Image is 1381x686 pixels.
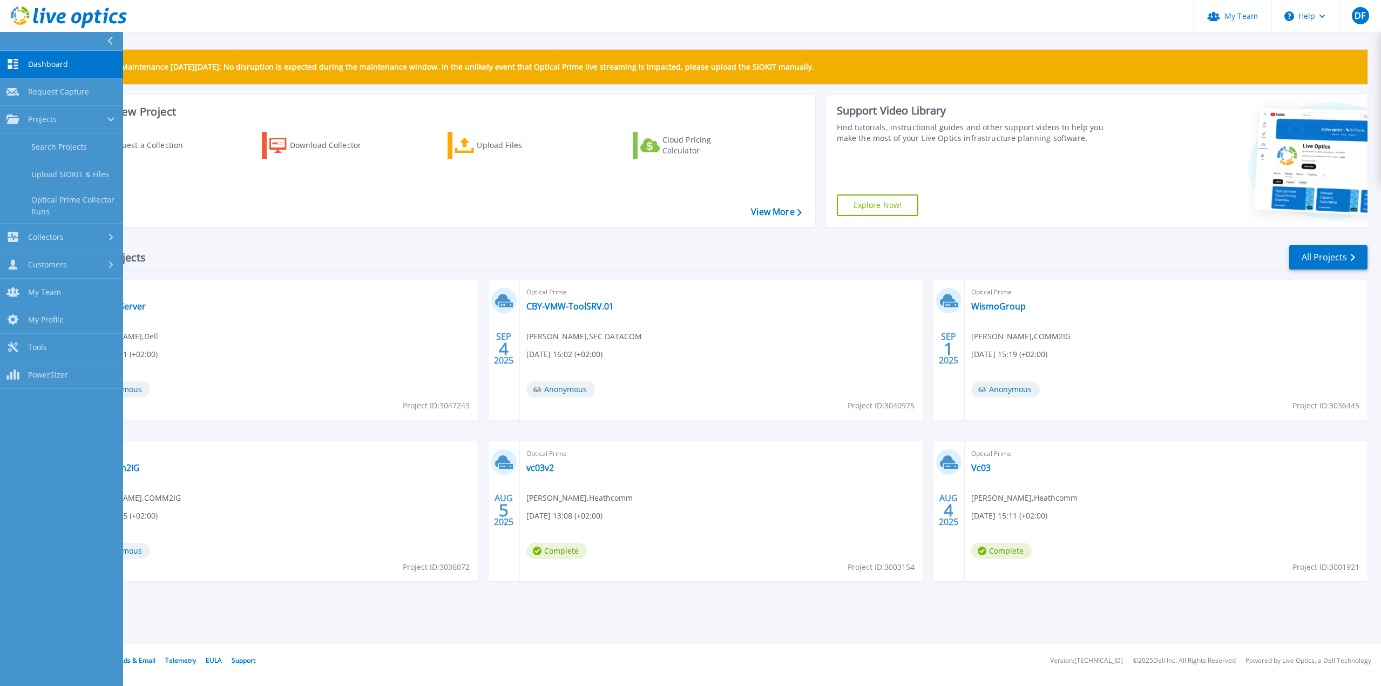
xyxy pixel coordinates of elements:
div: Download Collector [290,134,376,156]
span: Project ID: 3040975 [848,400,915,412]
span: [DATE] 13:08 (+02:00) [526,510,603,522]
a: EULA [206,656,222,665]
div: SEP 2025 [493,329,514,368]
span: [PERSON_NAME] , SEC DATACOM [526,331,642,342]
span: [DATE] 16:02 (+02:00) [526,348,603,360]
span: [PERSON_NAME] , COMM2IG [82,492,181,504]
li: Powered by Live Optics, a Dell Technology [1245,657,1371,664]
a: Upload Files [448,132,568,159]
span: Collectors [28,232,64,242]
span: DF [1355,11,1365,20]
span: Optical Prime [82,286,471,298]
a: Cloud Pricing Calculator [633,132,753,159]
a: Ads & Email [119,656,155,665]
a: Explore Now! [837,194,919,216]
span: Project ID: 3047243 [403,400,470,412]
span: Project ID: 3003154 [848,561,915,573]
div: Request a Collection [107,134,194,156]
div: Cloud Pricing Calculator [662,134,749,156]
span: PowerSizer [28,370,68,380]
h3: Start a New Project [77,106,801,118]
span: Projects [28,115,57,124]
span: Optical Prime [526,448,916,460]
a: WismoGroup [971,301,1026,312]
span: 1 [944,344,953,353]
span: Optical Prime [971,448,1361,460]
a: Support [232,656,255,665]
span: Request Capture [28,87,89,97]
span: Optical Prime [971,286,1361,298]
span: [PERSON_NAME] , Heathcomm [971,492,1078,504]
p: Scheduled Maintenance [DATE][DATE]: No disruption is expected during the maintenance window. In t... [80,63,814,71]
span: [DATE] 15:19 (+02:00) [971,348,1047,360]
span: Project ID: 3036072 [403,561,470,573]
a: Download Collector [262,132,382,159]
span: [PERSON_NAME] , Heathcomm [526,492,633,504]
span: [DATE] 15:11 (+02:00) [971,510,1047,522]
li: Version: [TECHNICAL_ID] [1050,657,1123,664]
span: 4 [944,506,953,515]
div: SEP 2025 [938,329,959,368]
span: Project ID: 3001921 [1292,561,1359,573]
span: Optical Prime [526,286,916,298]
div: Support Video Library [837,104,1117,118]
span: 4 [499,344,509,353]
span: Dashboard [28,59,68,69]
span: My Profile [28,315,64,325]
div: AUG 2025 [938,490,959,530]
span: Customers [28,260,67,270]
li: © 2025 Dell Inc. All Rights Reserved [1133,657,1236,664]
a: All Projects [1289,245,1368,270]
a: Telemetry [165,656,196,665]
span: Project ID: 3036445 [1292,400,1359,412]
div: AUG 2025 [493,490,514,530]
span: Optical Prime [82,448,471,460]
span: Complete [526,543,587,559]
a: Vc03 [971,462,991,473]
a: vc03v2 [526,462,554,473]
span: Anonymous [971,381,1040,398]
span: My Team [28,287,61,297]
a: View More [751,207,801,217]
a: Request a Collection [77,132,197,159]
span: 5 [499,506,509,515]
div: Find tutorials, instructional guides and other support videos to help you make the most of your L... [837,122,1117,144]
a: CBY-VMW-ToolSRV.01 [526,301,614,312]
span: [PERSON_NAME] , COMM2IG [971,331,1071,342]
div: Upload Files [477,134,563,156]
span: Complete [971,543,1032,559]
span: Tools [28,342,47,352]
span: Anonymous [526,381,595,398]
